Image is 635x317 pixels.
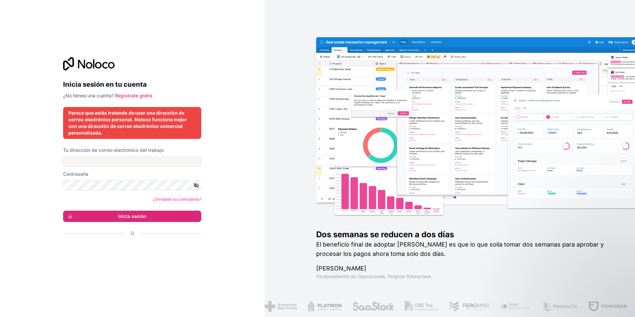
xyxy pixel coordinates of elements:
input: Dirección de correo electrónico [63,156,201,167]
h1: [PERSON_NAME] [316,264,614,273]
img: /assets/saastock-C6Zbiodz.png [349,301,391,312]
label: Tu dirección de correo electrónico del trabajo [63,147,164,154]
span: ¿No tienes una cuenta? [63,93,114,98]
span: O [131,230,134,237]
img: /assets/fiera-fwj2N5v4.png [497,301,528,312]
div: Parece que estás tratando de usar una dirección de correo electrónico personal. Noloco funciona m... [68,110,196,136]
a: Regístrate gratis [115,93,152,98]
button: Inicia sesión [63,211,201,222]
iframe: Botón Iniciar sesión con Google [60,244,199,259]
label: Contraseña [63,171,88,177]
input: Contraseña [63,180,201,191]
h1: Dos semanas se reducen a dos días [316,229,614,240]
iframe: Intercom notifications message [502,267,635,314]
img: /assets/american-red-cross-BAupjrZR.png [261,301,293,312]
font: Inicia sesión [118,213,146,220]
h2: El beneficio final de adoptar [PERSON_NAME] es que lo que solía tomar dos semanas para aprobar y ... [316,240,614,259]
h2: Inicia sesión en tu cuenta [63,78,201,90]
img: /assets/fergmar-CudnrXN5.png [445,301,486,312]
img: /assets/flatiron-C8eUkumj.png [304,301,338,312]
h1: Vicepresidente de Operaciones, Fergmar Enterprises [316,273,614,280]
img: /assets/gbstax-C-GtDUiK.png [401,301,434,312]
a: ¿Olvidaste tu contraseña? [153,197,201,202]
